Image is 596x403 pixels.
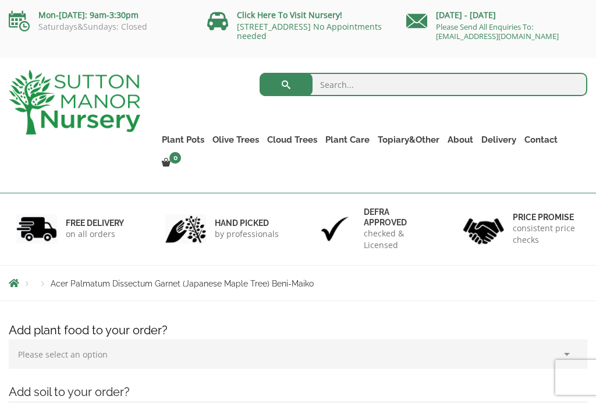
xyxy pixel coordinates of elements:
a: Cloud Trees [263,132,321,148]
a: Please Send All Enquiries To: [EMAIL_ADDRESS][DOMAIN_NAME] [436,22,559,41]
a: [STREET_ADDRESS] No Appointments needed [237,21,382,41]
a: Topiary&Other [374,132,444,148]
input: Search... [260,73,587,96]
p: [DATE] - [DATE] [406,8,587,22]
img: logo [9,70,140,135]
p: Saturdays&Sundays: Closed [9,22,190,31]
img: 4.jpg [463,211,504,246]
nav: Breadcrumbs [9,278,587,288]
a: Delivery [477,132,520,148]
span: 0 [169,152,181,164]
span: Acer Palmatum Dissectum Garnet (Japanese Maple Tree) Beni-Maiko [51,279,314,288]
a: Click Here To Visit Nursery! [237,9,342,20]
h6: Defra approved [364,207,431,228]
img: 1.jpg [16,214,57,244]
a: Olive Trees [208,132,263,148]
p: by professionals [215,228,279,240]
p: on all orders [66,228,124,240]
h6: Price promise [513,212,580,222]
img: 2.jpg [165,214,206,244]
p: checked & Licensed [364,228,431,251]
a: Plant Care [321,132,374,148]
a: About [444,132,477,148]
p: Mon-[DATE]: 9am-3:30pm [9,8,190,22]
h6: FREE DELIVERY [66,218,124,228]
p: consistent price checks [513,222,580,246]
img: 3.jpg [314,214,355,244]
a: 0 [158,155,185,171]
a: Contact [520,132,562,148]
a: Plant Pots [158,132,208,148]
h6: hand picked [215,218,279,228]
